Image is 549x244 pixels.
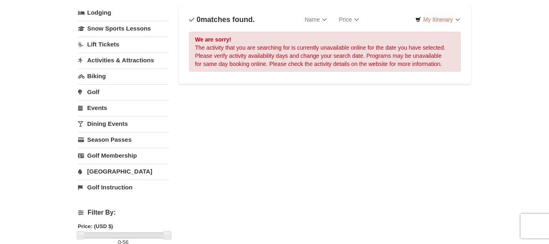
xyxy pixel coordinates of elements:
[78,180,169,195] a: Golf Instruction
[78,53,169,68] a: Activities & Attractions
[78,223,113,229] strong: Price: (USD $)
[78,148,169,163] a: Golf Membership
[78,84,169,99] a: Golf
[78,209,169,216] h4: Filter By:
[78,68,169,84] a: Biking
[189,15,255,24] h4: matches found.
[78,5,169,20] a: Lodging
[78,21,169,36] a: Snow Sports Lessons
[410,13,465,26] a: My Itinerary
[78,164,169,179] a: [GEOGRAPHIC_DATA]
[78,132,169,147] a: Season Passes
[197,15,201,24] span: 0
[333,11,365,28] a: Price
[78,37,169,52] a: Lift Tickets
[195,36,231,43] strong: We are sorry!
[78,100,169,115] a: Events
[78,116,169,131] a: Dining Events
[299,11,333,28] a: Name
[189,32,461,72] div: The activity that you are searching for is currently unavailable online for the date you have sel...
